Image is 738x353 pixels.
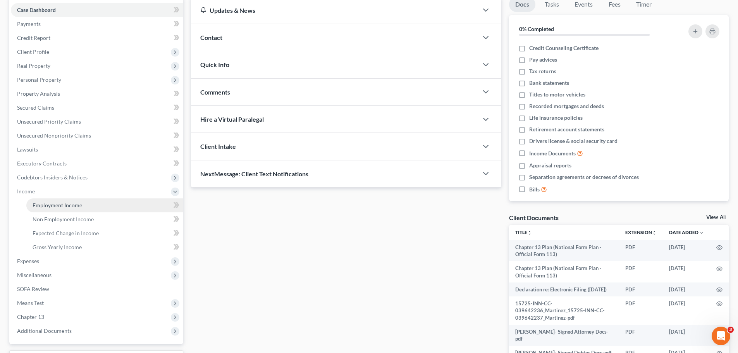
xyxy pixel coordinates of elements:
a: Property Analysis [11,87,183,101]
a: Expected Change in Income [26,226,183,240]
span: Retirement account statements [529,126,604,133]
span: Employment Income [33,202,82,208]
span: Chapter 13 [17,313,44,320]
span: Miscellaneous [17,272,52,278]
span: Expected Change in Income [33,230,99,236]
a: Executory Contracts [11,157,183,170]
span: Client Intake [200,143,236,150]
span: Bills [529,186,540,193]
span: Comments [200,88,230,96]
span: Income [17,188,35,195]
a: Payments [11,17,183,31]
span: Pay advices [529,56,557,64]
a: Gross Yearly Income [26,240,183,254]
span: 3 [728,327,734,333]
td: Chapter 13 Plan (National Form Plan - Official Form 113) [509,240,619,262]
td: Chapter 13 Plan (National Form Plan - Official Form 113) [509,261,619,282]
i: unfold_more [527,231,532,235]
td: PDF [619,325,663,346]
a: View All [706,215,726,220]
span: Non Employment Income [33,216,94,222]
span: Hire a Virtual Paralegal [200,115,264,123]
span: Drivers license & social security card [529,137,618,145]
div: Updates & News [200,6,469,14]
td: Declaration re: Electronic Filing ([DATE]) [509,282,619,296]
span: SOFA Review [17,286,49,292]
span: Contact [200,34,222,41]
span: Titles to motor vehicles [529,91,585,98]
td: [PERSON_NAME]- Signed Attorney Docs-pdf [509,325,619,346]
td: 15725-INN-CC-039642236_Martinez_15725-INN-CC-039642237_Martinez-pdf [509,296,619,325]
iframe: Intercom live chat [712,327,730,345]
span: Additional Documents [17,327,72,334]
span: Codebtors Insiders & Notices [17,174,88,181]
span: Payments [17,21,41,27]
a: Date Added expand_more [669,229,704,235]
td: [DATE] [663,282,710,296]
span: Means Test [17,300,44,306]
span: Secured Claims [17,104,54,111]
a: Lawsuits [11,143,183,157]
strong: 0% Completed [519,26,554,32]
td: PDF [619,240,663,262]
span: Gross Yearly Income [33,244,82,250]
span: Property Analysis [17,90,60,97]
span: Unsecured Nonpriority Claims [17,132,91,139]
span: Life insurance policies [529,114,583,122]
i: unfold_more [652,231,657,235]
span: Expenses [17,258,39,264]
span: Unsecured Priority Claims [17,118,81,125]
td: [DATE] [663,296,710,325]
a: Unsecured Priority Claims [11,115,183,129]
span: NextMessage: Client Text Notifications [200,170,308,177]
span: Separation agreements or decrees of divorces [529,173,639,181]
span: Income Documents [529,150,576,157]
span: Lawsuits [17,146,38,153]
span: Appraisal reports [529,162,571,169]
a: SOFA Review [11,282,183,296]
td: [DATE] [663,325,710,346]
td: PDF [619,282,663,296]
span: Recorded mortgages and deeds [529,102,604,110]
div: Client Documents [509,214,559,222]
td: [DATE] [663,240,710,262]
a: Credit Report [11,31,183,45]
a: Case Dashboard [11,3,183,17]
span: Case Dashboard [17,7,56,13]
i: expand_more [699,231,704,235]
a: Employment Income [26,198,183,212]
span: Quick Info [200,61,229,68]
span: Credit Counseling Certificate [529,44,599,52]
a: Titleunfold_more [515,229,532,235]
span: Credit Report [17,34,50,41]
span: Tax returns [529,67,556,75]
td: PDF [619,296,663,325]
span: Real Property [17,62,50,69]
a: Secured Claims [11,101,183,115]
a: Extensionunfold_more [625,229,657,235]
span: Personal Property [17,76,61,83]
a: Unsecured Nonpriority Claims [11,129,183,143]
td: PDF [619,261,663,282]
span: Client Profile [17,48,49,55]
td: [DATE] [663,261,710,282]
a: Non Employment Income [26,212,183,226]
span: Bank statements [529,79,569,87]
span: Executory Contracts [17,160,67,167]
